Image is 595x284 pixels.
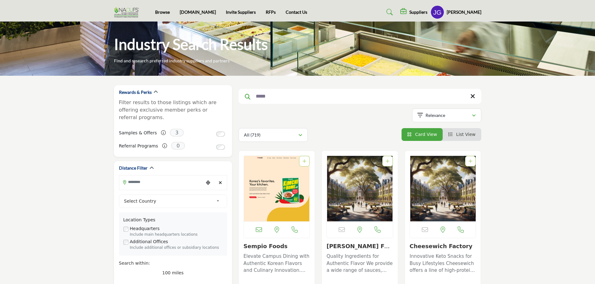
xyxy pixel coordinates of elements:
[130,245,223,251] div: Include additional offices or subsidiary locations
[447,9,481,15] h5: [PERSON_NAME]
[431,5,444,19] button: Show hide supplier dropdown
[239,128,308,142] button: All (719)
[286,9,307,15] a: Contact Us
[327,156,393,221] a: Open Listing in new tab
[326,251,393,274] a: Quality Ingredients for Authentic Flavor We provide a wide range of sauces, pastas, and meatballs...
[130,225,160,232] label: Headquarters
[327,156,393,221] img: Armanino Foods of Distinction, Inc.
[266,9,276,15] a: RFPs
[123,217,223,223] div: Location Types
[114,58,230,64] p: Find and research preferred industry suppliers and partners
[244,253,310,274] p: Elevate Campus Dining with Authentic Korean Flavors and Culinary Innovation. Founded in [DATE], t...
[302,159,306,164] a: Add To List
[415,132,437,137] span: Card View
[244,156,310,221] a: Open Listing in new tab
[402,128,443,141] li: Card View
[244,156,310,221] img: Sempio Foods
[386,159,389,164] a: Add To List
[119,141,158,152] label: Referral Programs
[326,243,392,256] a: [PERSON_NAME] Foods of Di...
[443,128,481,141] li: List View
[244,243,288,249] a: Sempio Foods
[448,132,476,137] a: View List
[114,7,142,17] img: Site Logo
[244,132,260,138] p: All (719)
[119,260,227,267] div: Search within:
[119,128,157,138] label: Samples & Offers
[410,243,476,250] h3: Cheesewich Factory
[426,112,445,118] p: Relevance
[326,243,393,250] h3: Armanino Foods of Distinction, Inc.
[119,165,148,171] h2: Distance Filter
[130,238,168,245] label: Additional Offices
[244,251,310,274] a: Elevate Campus Dining with Authentic Korean Flavors and Culinary Innovation. Founded in [DATE], t...
[124,197,214,205] span: Select Country
[216,132,225,137] input: Switch to Samples & Offers
[244,243,310,250] h3: Sempio Foods
[410,253,476,274] p: Innovative Keto Snacks for Busy Lifestyles Cheesewich offers a line of high-protein, gluten-free ...
[410,243,473,249] a: Cheesewich Factory
[407,132,437,137] a: View Card
[400,8,427,16] div: Suppliers
[410,156,476,221] a: Open Listing in new tab
[119,99,227,121] p: Filter results to those listings which are offering exclusive member perks or referral programs.
[216,145,225,150] input: Switch to Referral Programs
[203,176,213,190] div: Choose your current location
[171,142,185,150] span: 0
[170,129,184,137] span: 3
[410,251,476,274] a: Innovative Keto Snacks for Busy Lifestyles Cheesewich offers a line of high-protein, gluten-free ...
[409,9,427,15] h5: Suppliers
[326,253,393,274] p: Quality Ingredients for Authentic Flavor We provide a wide range of sauces, pastas, and meatballs...
[412,108,481,122] button: Relevance
[119,89,152,95] h2: Rewards & Perks
[216,176,225,190] div: Clear search location
[119,176,203,188] input: Search Location
[469,159,472,164] a: Add To List
[114,35,268,54] h1: Industry Search Results
[162,270,184,275] span: 100 miles
[239,89,481,104] input: Search Keyword
[130,232,223,238] div: Include main headquarters locations
[180,9,216,15] a: [DOMAIN_NAME]
[226,9,256,15] a: Invite Suppliers
[155,9,170,15] a: Browse
[410,156,476,221] img: Cheesewich Factory
[456,132,475,137] span: List View
[380,7,397,17] a: Search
